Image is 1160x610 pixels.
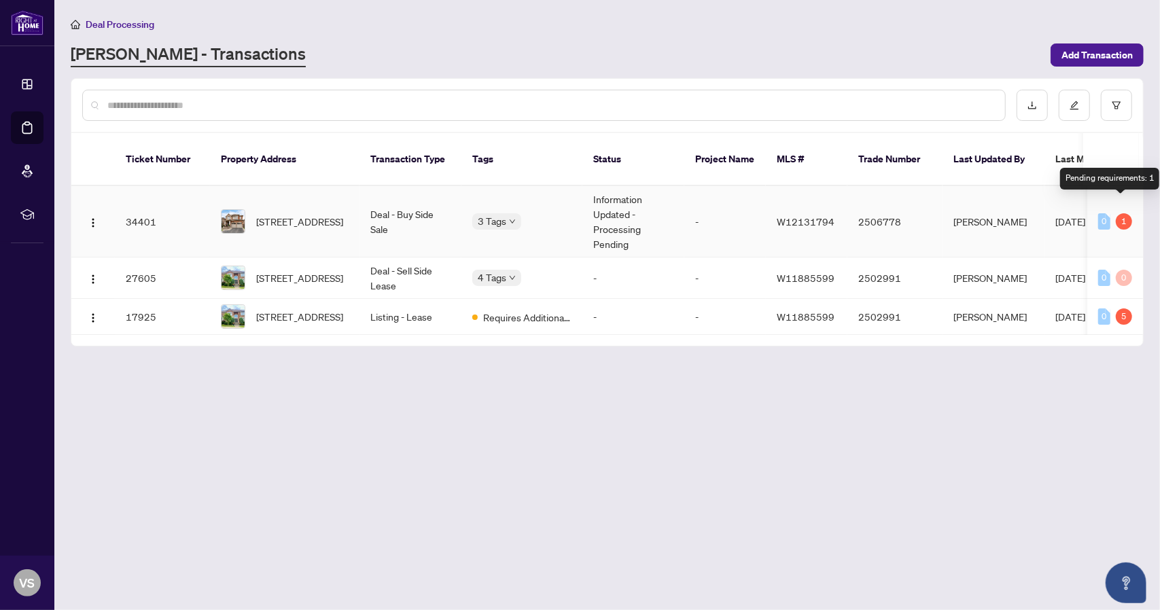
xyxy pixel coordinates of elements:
td: Information Updated - Processing Pending [582,186,684,257]
th: MLS # [766,133,847,186]
td: - [582,299,684,335]
th: Transaction Type [359,133,461,186]
td: [PERSON_NAME] [943,299,1044,335]
td: - [684,186,766,257]
span: Requires Additional Docs [483,310,572,325]
span: down [509,274,516,281]
span: 4 Tags [478,270,506,285]
td: 17925 [115,299,210,335]
div: 0 [1098,213,1110,230]
img: thumbnail-img [222,266,245,289]
span: W11885599 [777,272,834,284]
div: 1 [1116,213,1132,230]
button: download [1017,90,1048,121]
span: [DATE] [1055,310,1085,323]
td: - [684,257,766,299]
button: Logo [82,306,104,327]
td: [PERSON_NAME] [943,257,1044,299]
button: Add Transaction [1051,43,1144,67]
div: 0 [1098,270,1110,286]
td: [PERSON_NAME] [943,186,1044,257]
span: [STREET_ADDRESS] [256,309,343,324]
span: home [71,20,80,29]
span: Deal Processing [86,18,154,31]
button: edit [1059,90,1090,121]
span: download [1027,101,1037,110]
button: Logo [82,267,104,289]
div: 5 [1116,308,1132,325]
button: Open asap [1106,562,1146,603]
th: Status [582,133,684,186]
img: Logo [88,312,99,323]
button: Logo [82,211,104,232]
span: Add Transaction [1061,44,1133,66]
th: Tags [461,133,582,186]
a: [PERSON_NAME] - Transactions [71,43,306,67]
span: 3 Tags [478,213,506,229]
button: filter [1101,90,1132,121]
div: 0 [1098,308,1110,325]
th: Trade Number [847,133,943,186]
span: [DATE] [1055,272,1085,284]
span: W12131794 [777,215,834,228]
td: 2506778 [847,186,943,257]
th: Ticket Number [115,133,210,186]
img: thumbnail-img [222,305,245,328]
span: filter [1112,101,1121,110]
span: VS [20,573,35,592]
span: [STREET_ADDRESS] [256,214,343,229]
div: 0 [1116,270,1132,286]
th: Project Name [684,133,766,186]
td: - [582,257,684,299]
span: [DATE] [1055,215,1085,228]
td: Listing - Lease [359,299,461,335]
div: Pending requirements: 1 [1060,168,1159,190]
td: - [684,299,766,335]
td: 2502991 [847,299,943,335]
td: 34401 [115,186,210,257]
img: logo [11,10,43,35]
span: Last Modified Date [1055,151,1138,166]
span: [STREET_ADDRESS] [256,270,343,285]
td: 2502991 [847,257,943,299]
span: down [509,218,516,225]
td: Deal - Buy Side Sale [359,186,461,257]
th: Property Address [210,133,359,186]
th: Last Updated By [943,133,1044,186]
img: thumbnail-img [222,210,245,233]
img: Logo [88,274,99,285]
span: W11885599 [777,310,834,323]
img: Logo [88,217,99,228]
td: Deal - Sell Side Lease [359,257,461,299]
span: edit [1070,101,1079,110]
td: 27605 [115,257,210,299]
